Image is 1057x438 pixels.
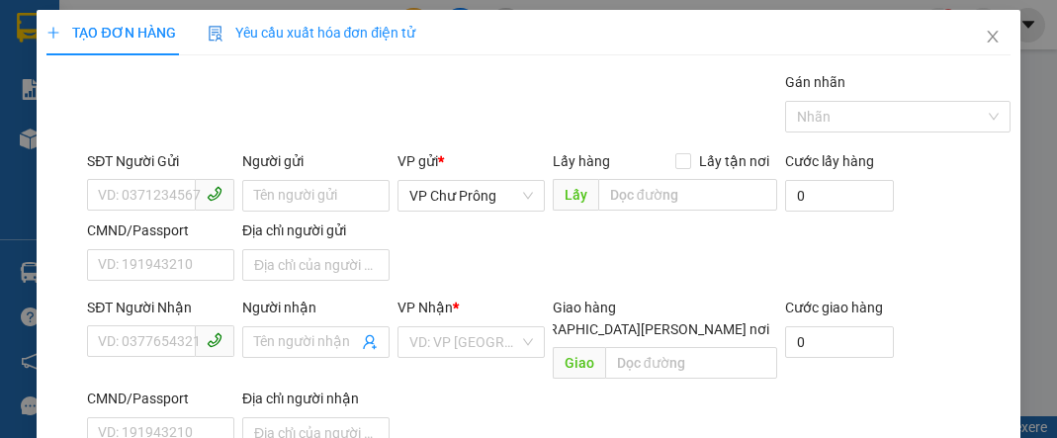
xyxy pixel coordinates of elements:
[242,249,390,281] input: Địa chỉ của người gửi
[785,153,874,169] label: Cước lấy hàng
[985,29,1001,44] span: close
[242,219,390,241] div: Địa chỉ người gửi
[208,25,416,41] span: Yêu cầu xuất hóa đơn điện tử
[208,26,223,42] img: icon
[87,388,234,409] div: CMND/Passport
[207,332,222,348] span: phone
[598,179,777,211] input: Dọc đường
[409,181,533,211] span: VP Chư Prông
[87,150,234,172] div: SĐT Người Gửi
[397,300,453,315] span: VP Nhận
[785,74,845,90] label: Gán nhãn
[242,297,390,318] div: Người nhận
[553,300,616,315] span: Giao hàng
[785,300,883,315] label: Cước giao hàng
[605,347,777,379] input: Dọc đường
[397,150,545,172] div: VP gửi
[46,25,175,41] span: TẠO ĐƠN HÀNG
[785,326,894,358] input: Cước giao hàng
[87,297,234,318] div: SĐT Người Nhận
[553,153,610,169] span: Lấy hàng
[553,179,598,211] span: Lấy
[207,186,222,202] span: phone
[362,334,378,350] span: user-add
[691,150,777,172] span: Lấy tận nơi
[46,26,60,40] span: plus
[785,180,894,212] input: Cước lấy hàng
[553,347,605,379] span: Giao
[965,10,1020,65] button: Close
[87,219,234,241] div: CMND/Passport
[499,318,777,340] span: [GEOGRAPHIC_DATA][PERSON_NAME] nơi
[242,388,390,409] div: Địa chỉ người nhận
[242,150,390,172] div: Người gửi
